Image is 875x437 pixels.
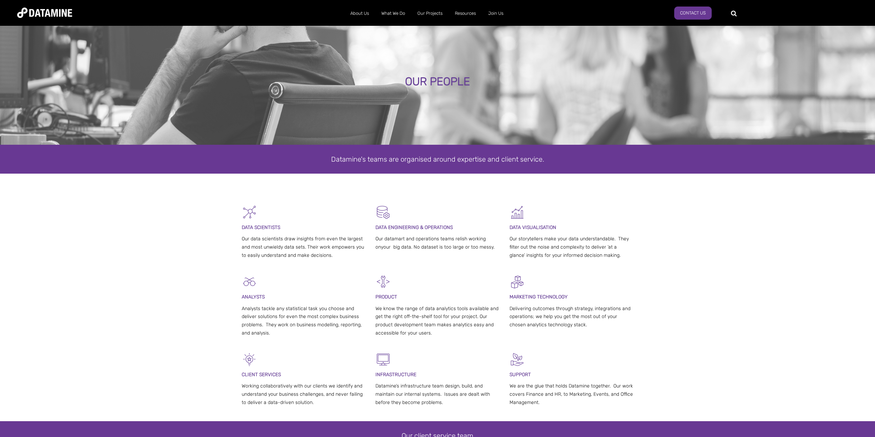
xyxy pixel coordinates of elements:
[375,372,416,378] span: INFRASTRUCTURE
[17,8,72,18] img: Datamine
[249,372,281,378] span: ENT SERVICES
[375,235,500,251] p: Our datamart and operations teams relish working onyour big data. No dataset is too large or too ...
[411,4,449,22] a: Our Projects
[331,155,544,163] span: Datamine's teams are organised around expertise and client service.
[510,294,568,300] span: MARKETING TECHNOLOGY
[510,274,525,289] img: Digital Activation
[242,274,257,289] img: Analysts
[375,382,500,406] p: Datamine’s infrastructure team design, build, and maintain our internal systems. Issues are dealt...
[375,225,453,230] span: DATA ENGINEERING & OPERATIONS
[375,274,391,289] img: Development
[242,205,257,220] img: Graph - Network
[510,225,556,230] span: DATA VISUALISATION
[242,235,366,259] p: Our data scientists draw insights from even the largest and most unwieldy data sets. Their work e...
[375,305,500,337] p: We know the range of data analytics tools available and get the right off-the-shelf tool for your...
[242,382,366,406] p: Working collaboratively with our clients we identify and understand your business challenges, and...
[96,76,779,88] div: OUR PEOPLE
[674,7,712,20] a: Contact Us
[242,294,265,300] span: ANALYSTS
[242,372,249,378] span: CLI
[375,352,391,367] img: IT
[242,305,366,337] p: Analysts tackle any statistical task you choose and deliver solutions for even the most complex b...
[510,382,634,406] p: We are the glue that holds Datamine together. Our work covers Finance and HR, to Marketing, Event...
[375,205,391,220] img: Datamart
[510,352,525,367] img: Mentor
[510,305,634,329] p: Delivering outcomes through strategy, integrations and operations; we help you get the most out o...
[510,235,634,259] p: Our storytellers make your data understandable. They filter out the noise and complexity to deliv...
[344,4,375,22] a: About Us
[510,205,525,220] img: Graph 5
[242,352,257,367] img: Client Services
[510,372,531,378] span: SUPPORT
[482,4,510,22] a: Join Us
[449,4,482,22] a: Resources
[242,225,280,230] span: DATA SCIENTISTS
[375,4,411,22] a: What We Do
[375,294,397,300] span: PRODUCT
